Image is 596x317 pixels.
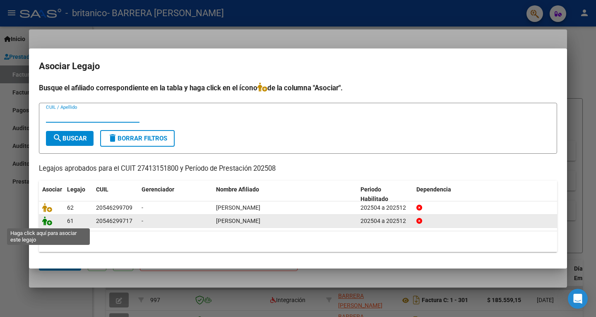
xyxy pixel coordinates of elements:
[568,289,588,309] div: Open Intercom Messenger
[142,218,143,224] span: -
[96,186,108,193] span: CUIL
[416,186,451,193] span: Dependencia
[216,204,260,211] span: CALDERON BAUTISTA PEDRO
[96,216,132,226] div: 20546299717
[39,164,557,174] p: Legajos aprobados para el CUIT 27413151800 y Período de Prestación 202508
[360,216,410,226] div: 202504 a 202512
[64,181,93,208] datatable-header-cell: Legajo
[213,181,357,208] datatable-header-cell: Nombre Afiliado
[93,181,138,208] datatable-header-cell: CUIL
[96,203,132,213] div: 20546299709
[216,186,259,193] span: Nombre Afiliado
[46,131,94,146] button: Buscar
[39,82,557,93] h4: Busque el afiliado correspondiente en la tabla y haga click en el ícono de la columna "Asociar".
[100,130,175,147] button: Borrar Filtros
[67,186,85,193] span: Legajo
[142,204,143,211] span: -
[357,181,413,208] datatable-header-cell: Periodo Habilitado
[67,204,74,211] span: 62
[39,231,557,252] div: 2 registros
[39,181,64,208] datatable-header-cell: Asociar
[42,186,62,193] span: Asociar
[108,133,118,143] mat-icon: delete
[108,135,167,142] span: Borrar Filtros
[360,203,410,213] div: 202504 a 202512
[67,218,74,224] span: 61
[142,186,174,193] span: Gerenciador
[53,135,87,142] span: Buscar
[138,181,213,208] datatable-header-cell: Gerenciador
[53,133,62,143] mat-icon: search
[39,58,557,74] h2: Asociar Legajo
[360,186,388,202] span: Periodo Habilitado
[216,218,260,224] span: CALDERON NICOLAS JUAN
[413,181,558,208] datatable-header-cell: Dependencia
